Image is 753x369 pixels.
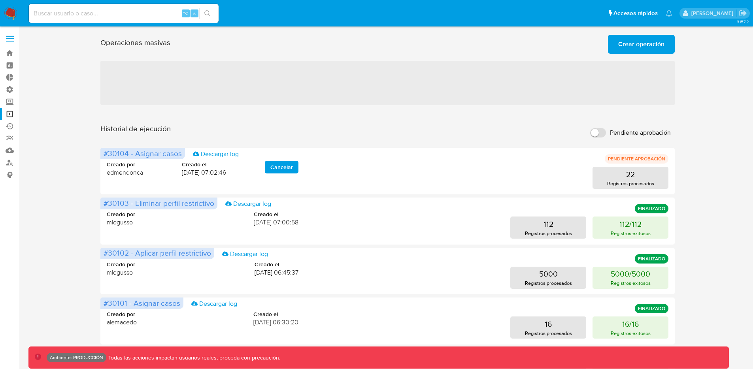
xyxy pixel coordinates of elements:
span: ⌥ [183,9,189,17]
p: kevindanilo.lopez@mercadolibre.com.co [691,9,736,17]
a: Notificaciones [666,10,672,17]
span: Accesos rápidos [613,9,658,17]
p: Todas las acciones impactan usuarios reales, proceda con precaución. [106,354,280,361]
button: search-icon [199,8,215,19]
a: Salir [739,9,747,17]
input: Buscar usuario o caso... [29,8,219,19]
p: Ambiente: PRODUCCIÓN [50,356,103,359]
span: s [193,9,196,17]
